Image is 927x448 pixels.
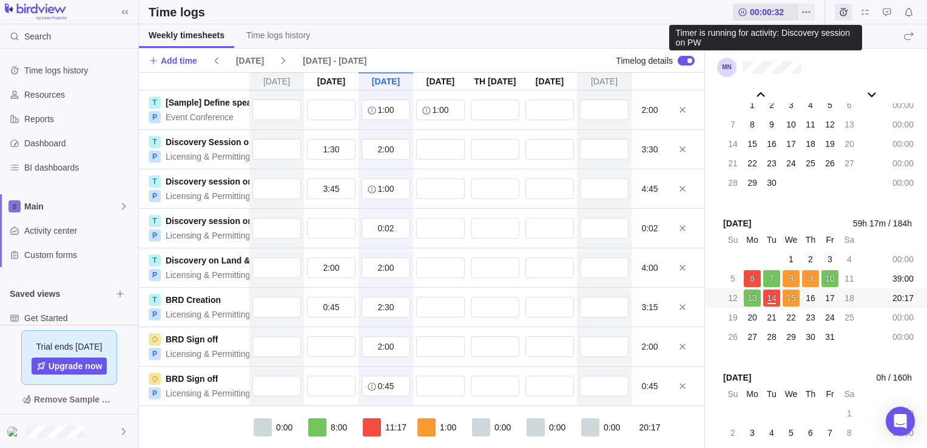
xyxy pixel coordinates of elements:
[789,99,794,111] span: 3
[769,99,774,111] span: 2
[149,4,205,21] h2: Time logs
[844,138,854,150] span: 20
[149,229,161,242] div: P
[844,157,854,169] span: 27
[166,190,283,202] a: Licensing & Permitting Solution
[828,99,832,111] span: 5
[24,137,133,149] span: Dashboard
[367,185,377,194] svg: info-description
[844,292,854,304] span: 18
[359,72,413,90] div: [DATE]
[166,387,283,399] a: Licensing & Permitting Solution
[821,385,838,402] div: Fr
[246,29,310,41] span: Time logs history
[723,372,751,384] span: [DATE]
[728,292,738,304] span: 12
[24,225,133,237] span: Activity center
[724,231,741,248] div: Su
[889,155,917,172] div: 00:00
[149,308,161,321] div: P
[166,269,283,281] a: Licensing & Permitting Solution
[747,177,757,189] span: 29
[825,292,835,304] span: 17
[767,331,777,343] span: 28
[632,301,668,313] div: 3:15
[806,331,815,343] span: 30
[857,4,874,21] span: My assignments
[747,311,757,324] span: 20
[10,288,112,300] span: Saved views
[750,427,755,439] span: 3
[767,138,777,150] span: 16
[10,390,129,409] span: Remove Sample Data
[632,262,668,274] div: 4:00
[149,387,161,399] div: P
[422,106,431,115] svg: info-description
[802,231,819,248] div: Th
[7,424,22,439] div: Mario Noronha
[549,421,565,433] span: 0:00
[889,270,917,287] div: 39:00
[767,292,777,304] span: 14
[166,294,221,306] a: BRD Creation
[857,9,874,19] a: My assignments
[494,421,511,433] span: 0:00
[828,427,832,439] span: 7
[166,151,283,163] a: Licensing & Permitting Solution
[783,231,800,248] div: We
[632,341,668,353] div: 2:00
[632,380,668,392] div: 0:45
[24,89,133,101] span: Resources
[149,215,161,227] div: T
[728,331,738,343] span: 26
[112,285,129,302] span: Browse views
[676,28,855,47] div: Timer is running for activity: Discovery session on PW
[331,421,347,433] span: 8:00
[786,311,796,324] span: 22
[744,231,761,248] div: Mo
[835,4,852,21] span: Time logs
[789,273,794,285] span: 8
[806,138,815,150] span: 18
[889,97,917,114] div: 00:00
[161,55,197,67] span: Add time
[806,157,815,169] span: 25
[723,217,751,230] span: [DATE]
[844,118,854,131] span: 13
[728,177,738,189] span: 28
[32,358,107,375] a: Upgrade now
[750,99,755,111] span: 1
[367,382,377,392] svg: info-description
[825,311,835,324] span: 24
[747,331,757,343] span: 27
[604,421,620,433] span: 0:00
[5,4,66,21] img: logo
[237,24,320,48] a: Time logs history
[166,229,283,242] a: Licensing & Permitting Solution
[632,143,668,155] div: 3:30
[166,308,283,321] a: Licensing & Permitting Solution
[166,111,234,123] a: Event Conference
[900,28,917,45] span: The action will be redone: setting 'I'm done' for task assignment
[747,157,757,169] span: 22
[847,99,852,111] span: 6
[166,373,218,385] a: BRD Sign off
[808,427,813,439] span: 6
[24,161,133,174] span: BI dashboards
[440,421,456,433] span: 1:00
[166,97,269,109] a: [Sample] Define speakers
[853,217,912,230] span: 59h 17m / 184h
[808,273,813,285] span: 9
[166,348,283,360] a: Licensing & Permitting Solution
[728,311,738,324] span: 19
[632,183,668,195] div: 4:45
[149,136,161,148] div: T
[413,72,468,90] div: [DATE]
[728,138,738,150] span: 14
[7,427,22,436] img: Show
[632,222,668,234] div: 0:02
[847,407,852,419] span: 1
[789,427,794,439] span: 5
[900,9,917,19] a: Notifications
